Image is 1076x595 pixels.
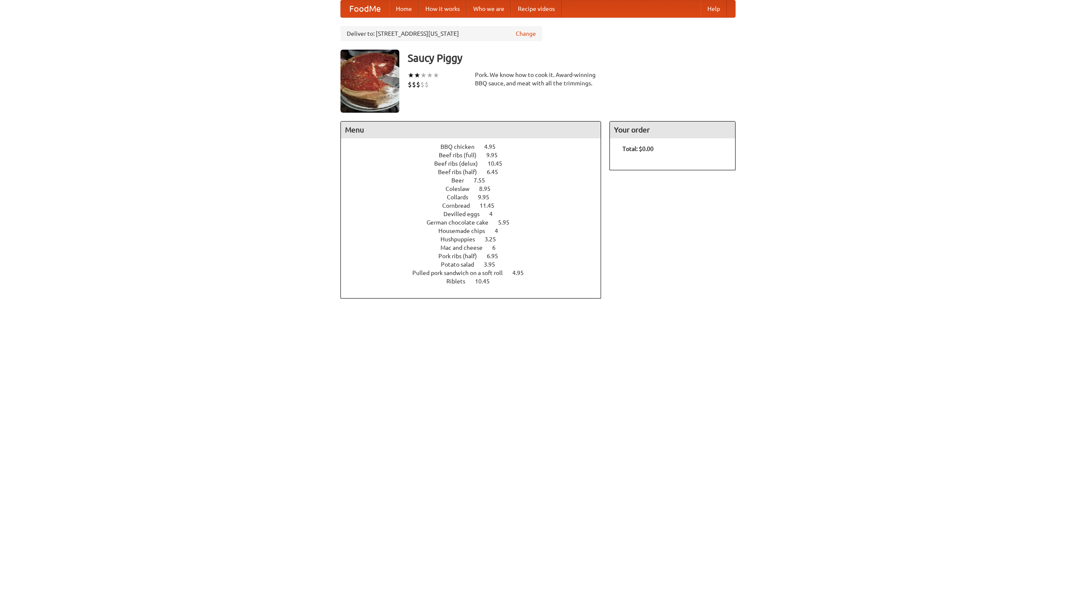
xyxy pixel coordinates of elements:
span: 4 [489,211,501,217]
span: 6.45 [487,169,506,175]
span: Beef ribs (half) [438,169,485,175]
a: Collards 9.95 [447,194,505,201]
div: Deliver to: [STREET_ADDRESS][US_STATE] [340,26,542,41]
img: angular.jpg [340,50,399,113]
li: ★ [420,71,427,80]
a: Help [701,0,727,17]
span: BBQ chicken [440,143,483,150]
a: Pulled pork sandwich on a soft roll 4.95 [412,270,539,276]
a: Coleslaw 8.95 [446,185,506,192]
span: Beef ribs (delux) [434,160,486,167]
a: Pork ribs (half) 6.95 [438,253,514,259]
span: 3.95 [484,261,504,268]
a: Mac and cheese 6 [440,244,511,251]
span: 6.95 [487,253,506,259]
h4: Menu [341,122,601,138]
span: Cornbread [442,202,478,209]
span: Beef ribs (full) [439,152,485,159]
li: ★ [414,71,420,80]
li: ★ [408,71,414,80]
a: Beef ribs (full) 9.95 [439,152,513,159]
h3: Saucy Piggy [408,50,736,66]
span: Pork ribs (half) [438,253,485,259]
span: 4.95 [512,270,532,276]
span: German chocolate cake [427,219,497,226]
span: 4.95 [484,143,504,150]
a: Housemade chips 4 [438,227,514,234]
li: $ [412,80,416,89]
a: Who we are [467,0,511,17]
span: Collards [447,194,477,201]
span: Potato salad [441,261,483,268]
li: $ [420,80,425,89]
a: Home [389,0,419,17]
span: Pulled pork sandwich on a soft roll [412,270,511,276]
span: 3.25 [485,236,504,243]
span: 7.55 [474,177,493,184]
span: 5.95 [498,219,518,226]
span: Hushpuppies [440,236,483,243]
span: 8.95 [479,185,499,192]
li: ★ [433,71,439,80]
a: Change [516,29,536,38]
span: 9.95 [486,152,506,159]
a: German chocolate cake 5.95 [427,219,525,226]
span: Riblets [446,278,474,285]
span: 6 [492,244,504,251]
li: $ [425,80,429,89]
h4: Your order [610,122,735,138]
span: 4 [495,227,506,234]
a: Cornbread 11.45 [442,202,510,209]
span: Housemade chips [438,227,493,234]
span: 10.45 [488,160,511,167]
a: FoodMe [341,0,389,17]
a: How it works [419,0,467,17]
div: Pork. We know how to cook it. Award-winning BBQ sauce, and meat with all the trimmings. [475,71,601,87]
li: $ [416,80,420,89]
span: Beer [451,177,472,184]
li: $ [408,80,412,89]
b: Total: $0.00 [622,145,654,152]
a: Riblets 10.45 [446,278,505,285]
span: 11.45 [480,202,503,209]
a: Devilled eggs 4 [443,211,508,217]
li: ★ [427,71,433,80]
a: Potato salad 3.95 [441,261,511,268]
a: Beef ribs (delux) 10.45 [434,160,518,167]
span: Devilled eggs [443,211,488,217]
span: 9.95 [478,194,498,201]
a: BBQ chicken 4.95 [440,143,511,150]
a: Hushpuppies 3.25 [440,236,512,243]
a: Beef ribs (half) 6.45 [438,169,514,175]
span: Coleslaw [446,185,478,192]
a: Beer 7.55 [451,177,501,184]
span: 10.45 [475,278,498,285]
span: Mac and cheese [440,244,491,251]
a: Recipe videos [511,0,562,17]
